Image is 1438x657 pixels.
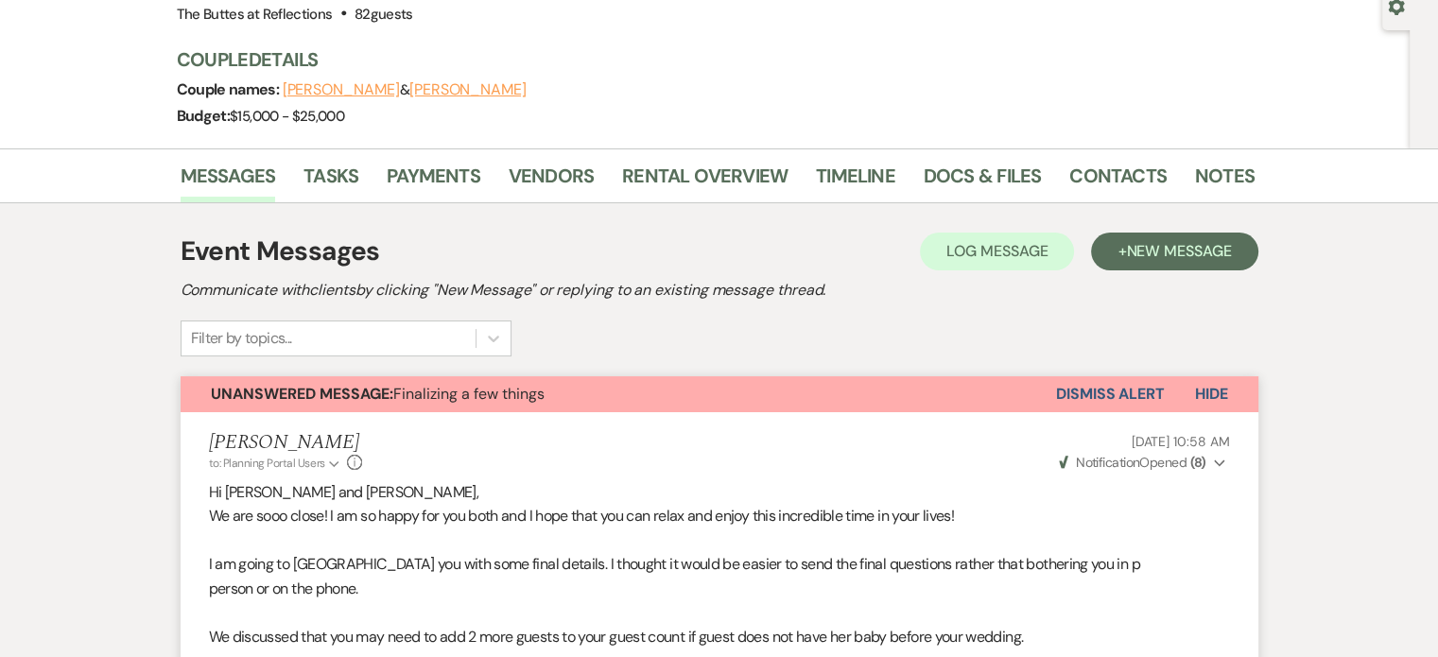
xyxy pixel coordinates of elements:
span: The Buttes at Reflections [177,5,333,24]
span: Budget: [177,106,231,126]
span: Log Message [946,241,1048,261]
h5: [PERSON_NAME] [209,431,363,455]
a: Messages [181,161,276,202]
span: 82 guests [355,5,413,24]
p: person or on the phone. [209,577,1230,601]
p: We discussed that you may need to add 2 more guests to your guest count if guest does not have he... [209,625,1230,649]
span: Finalizing a few things [211,384,545,404]
span: Notification [1076,454,1139,471]
span: Opened [1059,454,1206,471]
a: Vendors [509,161,594,202]
span: to: Planning Portal Users [209,456,325,471]
span: $15,000 - $25,000 [230,107,344,126]
strong: Unanswered Message: [211,384,393,404]
button: to: Planning Portal Users [209,455,343,472]
button: Dismiss Alert [1056,376,1165,412]
button: Log Message [920,233,1074,270]
a: Contacts [1069,161,1167,202]
p: Hi [PERSON_NAME] and [PERSON_NAME], [209,480,1230,505]
a: Tasks [303,161,358,202]
h2: Communicate with clients by clicking "New Message" or replying to an existing message thread. [181,279,1258,302]
p: We are sooo close! I am so happy for you both and I hope that you can relax and enjoy this incred... [209,504,1230,528]
h1: Event Messages [181,232,380,271]
button: Hide [1165,376,1258,412]
span: New Message [1126,241,1231,261]
a: Timeline [816,161,895,202]
p: I am going to [GEOGRAPHIC_DATA] you with some final details. I thought it would be easier to send... [209,552,1230,577]
h3: Couple Details [177,46,1236,73]
button: +New Message [1091,233,1257,270]
strong: ( 8 ) [1189,454,1205,471]
button: Unanswered Message:Finalizing a few things [181,376,1056,412]
div: Filter by topics... [191,327,292,350]
button: [PERSON_NAME] [409,82,527,97]
button: NotificationOpened (8) [1056,453,1230,473]
span: [DATE] 10:58 AM [1132,433,1230,450]
a: Docs & Files [924,161,1041,202]
span: Couple names: [177,79,283,99]
span: & [283,80,527,99]
a: Payments [387,161,480,202]
a: Notes [1195,161,1255,202]
span: Hide [1195,384,1228,404]
a: Rental Overview [622,161,788,202]
button: [PERSON_NAME] [283,82,400,97]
